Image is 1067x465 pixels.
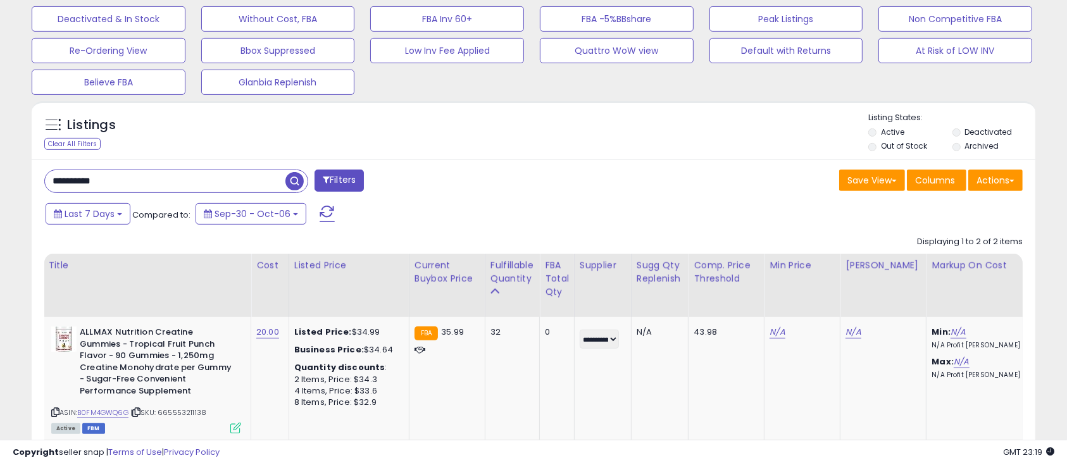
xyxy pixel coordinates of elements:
div: 4 Items, Price: $33.6 [294,385,399,397]
div: Sugg Qty Replenish [637,259,683,285]
div: $34.99 [294,326,399,338]
button: FBA -5%BBshare [540,6,694,32]
span: Compared to: [132,209,190,221]
a: N/A [845,326,861,338]
div: 0 [545,326,565,338]
button: Non Competitive FBA [878,6,1032,32]
div: 32 [490,326,530,338]
th: CSV column name: cust_attr_1_Supplier [574,254,631,317]
a: 20.00 [256,326,279,338]
div: N/A [637,326,679,338]
div: 2 Items, Price: $34.3 [294,374,399,385]
p: N/A Profit [PERSON_NAME] [932,341,1037,350]
a: N/A [954,356,969,368]
span: Last 7 Days [65,208,115,220]
div: Current Buybox Price [415,259,480,285]
button: Columns [907,170,966,191]
th: Please note that this number is a calculation based on your required days of coverage and your ve... [631,254,689,317]
div: 8 Items, Price: $32.9 [294,397,399,408]
div: seller snap | | [13,447,220,459]
b: Max: [932,356,954,368]
div: Cost [256,259,284,272]
p: Listing States: [868,112,1035,124]
a: Terms of Use [108,446,162,458]
a: N/A [770,326,785,338]
div: [PERSON_NAME] [845,259,921,272]
button: FBA Inv 60+ [370,6,524,32]
button: Quattro WoW view [540,38,694,63]
button: Default with Returns [709,38,863,63]
button: Bbox Suppressed [201,38,355,63]
small: FBA [415,326,438,340]
div: $34.64 [294,344,399,356]
button: Glanbia Replenish [201,70,355,95]
span: 35.99 [441,326,464,338]
div: 43.98 [694,326,754,338]
div: Fulfillable Quantity [490,259,534,285]
h5: Listings [67,116,116,134]
img: 41obtPWiSSL._SL40_.jpg [51,326,77,352]
button: Deactivated & In Stock [32,6,185,32]
a: Privacy Policy [164,446,220,458]
button: Actions [968,170,1023,191]
div: Markup on Cost [932,259,1041,272]
div: Title [48,259,246,272]
div: Comp. Price Threshold [694,259,759,285]
div: Min Price [770,259,835,272]
label: Deactivated [964,127,1012,137]
th: The percentage added to the cost of goods (COGS) that forms the calculator for Min & Max prices. [927,254,1047,317]
a: B0FM4GWQ6G [77,407,128,418]
label: Active [881,127,904,137]
p: N/A Profit [PERSON_NAME] [932,371,1037,380]
div: Clear All Filters [44,138,101,150]
button: Peak Listings [709,6,863,32]
b: Quantity discounts [294,361,385,373]
b: Min: [932,326,951,338]
button: At Risk of LOW INV [878,38,1032,63]
button: Last 7 Days [46,203,130,225]
div: Displaying 1 to 2 of 2 items [917,236,1023,248]
button: Believe FBA [32,70,185,95]
span: FBM [82,423,105,434]
strong: Copyright [13,446,59,458]
span: Sep-30 - Oct-06 [215,208,290,220]
button: Save View [839,170,905,191]
button: Low Inv Fee Applied [370,38,524,63]
div: Supplier [580,259,626,272]
div: Listed Price [294,259,404,272]
a: N/A [951,326,966,338]
span: All listings currently available for purchase on Amazon [51,423,80,434]
button: Re-Ordering View [32,38,185,63]
button: Sep-30 - Oct-06 [196,203,306,225]
span: 2025-10-14 23:19 GMT [1003,446,1054,458]
button: Filters [315,170,364,192]
button: Without Cost, FBA [201,6,355,32]
label: Out of Stock [881,140,927,151]
div: FBA Total Qty [545,259,569,299]
label: Archived [964,140,999,151]
span: Columns [915,174,955,187]
b: Listed Price: [294,326,352,338]
b: ALLMAX Nutrition Creatine Gummies - Tropical Fruit Punch Flavor - 90 Gummies - 1,250mg Creatine M... [80,326,234,400]
span: | SKU: 665553211138 [130,407,206,418]
div: : [294,362,399,373]
b: Business Price: [294,344,364,356]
